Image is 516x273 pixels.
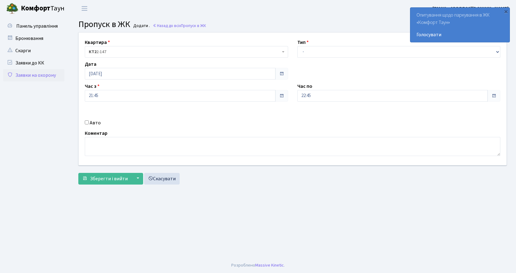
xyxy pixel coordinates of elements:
span: <b>КТ2</b>&nbsp;&nbsp;&nbsp;2-147 [85,46,288,58]
span: Панель управління [16,23,58,29]
a: [EMAIL_ADDRESS][DOMAIN_NAME] [432,5,509,12]
span: Таун [21,3,64,14]
button: Зберегти і вийти [78,173,132,185]
b: Комфорт [21,3,50,13]
b: КТ2 [89,49,96,55]
a: Скасувати [144,173,180,185]
a: Massive Kinetic [255,262,284,268]
a: Скарги [3,45,64,57]
div: × [503,8,509,14]
a: Заявки до КК [3,57,64,69]
a: Голосувати [416,31,503,38]
label: Час по [297,83,312,90]
span: Пропуск в ЖК [181,23,206,29]
span: Пропуск в ЖК [78,18,130,30]
div: Опитування щодо паркування в ЖК «Комфорт Таун» [410,8,510,42]
a: Панель управління [3,20,64,32]
span: <b>КТ2</b>&nbsp;&nbsp;&nbsp;2-147 [89,49,280,55]
label: Квартира [85,39,110,46]
label: Авто [90,119,101,127]
label: Час з [85,83,100,90]
button: Переключити навігацію [77,3,92,14]
span: Зберегти і вийти [90,175,128,182]
label: Тип [297,39,309,46]
div: Розроблено . [231,262,285,269]
a: Бронювання [3,32,64,45]
small: Додати . [132,23,150,29]
a: Назад до всіхПропуск в ЖК [153,23,206,29]
img: logo.png [6,2,18,15]
label: Дата [85,60,96,68]
a: Заявки на охорону [3,69,64,81]
label: Коментар [85,130,107,137]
